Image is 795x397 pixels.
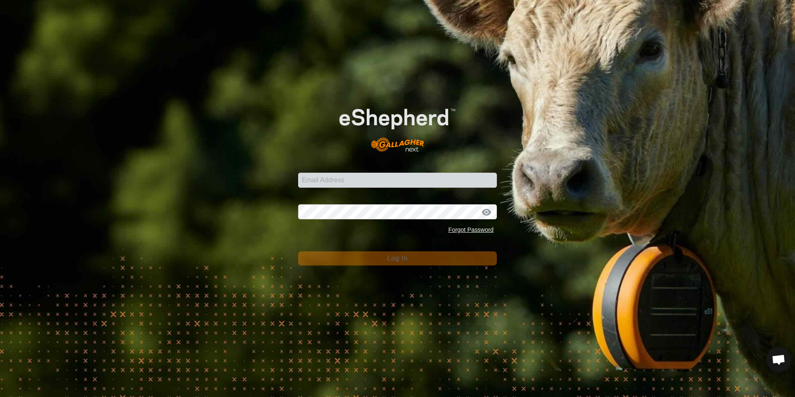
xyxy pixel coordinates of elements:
input: Email Address [298,173,497,188]
div: Open chat [766,347,791,372]
a: Forgot Password [448,226,494,233]
img: E-shepherd Logo [318,92,477,160]
span: Log In [387,255,407,262]
button: Log In [298,251,497,265]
